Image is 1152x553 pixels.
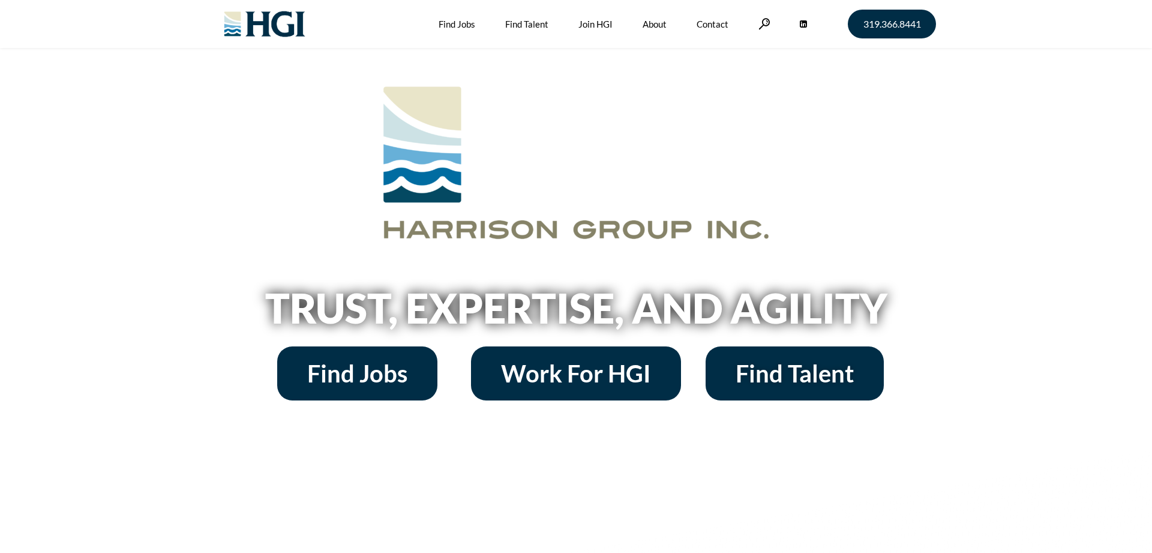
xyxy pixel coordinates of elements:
span: Work For HGI [501,361,651,385]
span: Find Jobs [307,361,407,385]
span: 319.366.8441 [863,19,921,29]
a: Work For HGI [471,346,681,400]
a: Find Talent [706,346,884,400]
span: Find Talent [736,361,854,385]
a: Find Jobs [277,346,437,400]
a: Search [758,18,770,29]
h2: Trust, Expertise, and Agility [234,288,918,328]
a: 319.366.8441 [848,10,936,38]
